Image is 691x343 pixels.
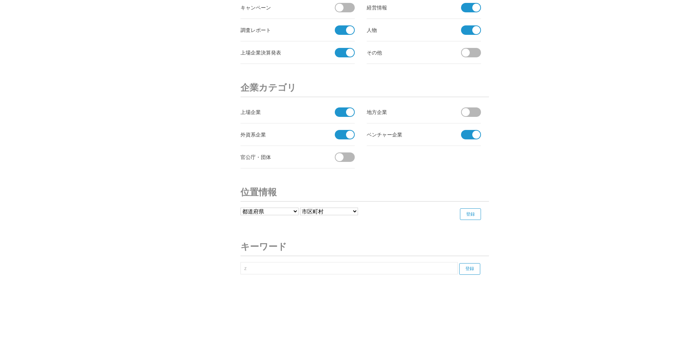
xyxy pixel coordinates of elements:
[240,48,322,57] div: 上場企業決算発表
[367,130,448,139] div: ベンチャー企業
[240,25,322,34] div: 調査レポート
[240,237,489,256] h3: キーワード
[240,107,322,117] div: 上場企業
[367,3,448,12] div: 経営情報
[240,152,322,162] div: 官公庁・団体
[460,208,481,220] input: 登録
[459,263,480,275] input: 登録
[240,262,458,274] input: キーワードを入力
[240,3,322,12] div: キャンペーン
[367,48,448,57] div: その他
[240,183,489,202] h3: 位置情報
[367,25,448,34] div: 人物
[240,130,322,139] div: 外資系企業
[367,107,448,117] div: 地方企業
[240,78,489,97] h3: 企業カテゴリ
